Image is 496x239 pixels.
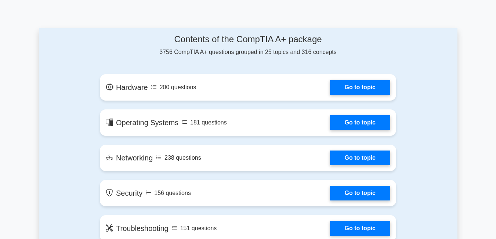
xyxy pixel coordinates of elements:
a: Go to topic [330,151,390,165]
a: Go to topic [330,115,390,130]
a: Go to topic [330,80,390,95]
div: 3756 CompTIA A+ questions grouped in 25 topics and 316 concepts [100,34,396,57]
h4: Contents of the CompTIA A+ package [100,34,396,45]
a: Go to topic [330,186,390,200]
a: Go to topic [330,221,390,236]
